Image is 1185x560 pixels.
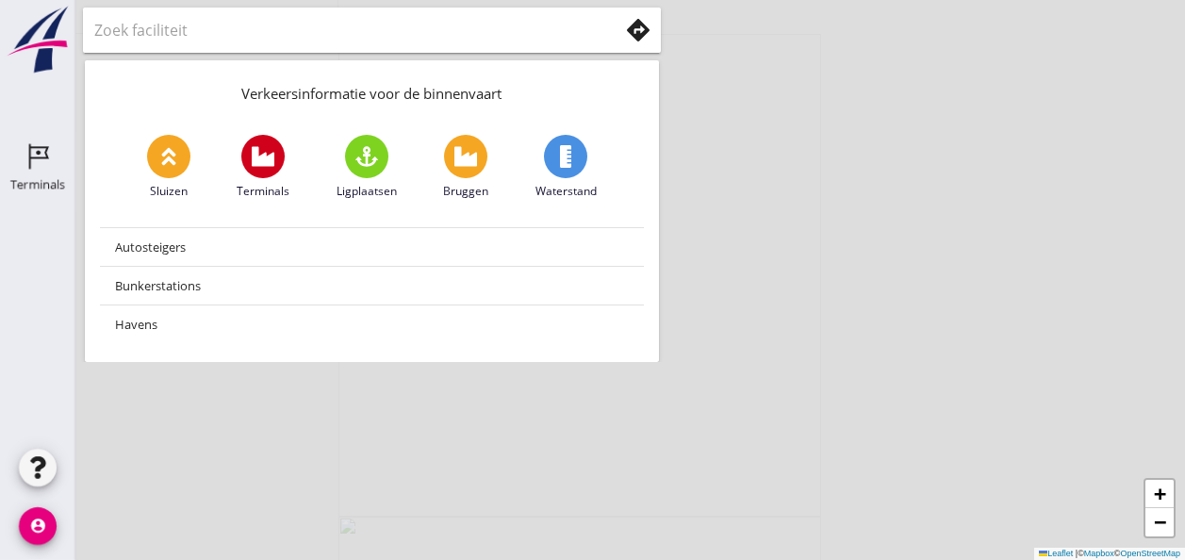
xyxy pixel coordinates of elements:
[4,5,72,74] img: logo-small.a267ee39.svg
[147,135,190,200] a: Sluizen
[337,183,397,200] span: Ligplaatsen
[1034,548,1185,560] div: © ©
[337,135,397,200] a: Ligplaatsen
[115,236,629,258] div: Autosteigers
[115,313,629,336] div: Havens
[1145,508,1174,536] a: Zoom out
[237,183,289,200] span: Terminals
[1154,482,1166,505] span: +
[1120,549,1180,558] a: OpenStreetMap
[10,178,65,190] div: Terminals
[94,15,592,45] input: Zoek faciliteit
[443,135,488,200] a: Bruggen
[237,135,289,200] a: Terminals
[1076,549,1078,558] span: |
[1084,549,1114,558] a: Mapbox
[115,274,629,297] div: Bunkerstations
[1154,510,1166,534] span: −
[150,183,188,200] span: Sluizen
[535,135,597,200] a: Waterstand
[535,183,597,200] span: Waterstand
[19,507,57,545] i: account_circle
[1145,480,1174,508] a: Zoom in
[443,183,488,200] span: Bruggen
[1039,549,1073,558] a: Leaflet
[85,60,659,120] div: Verkeersinformatie voor de binnenvaart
